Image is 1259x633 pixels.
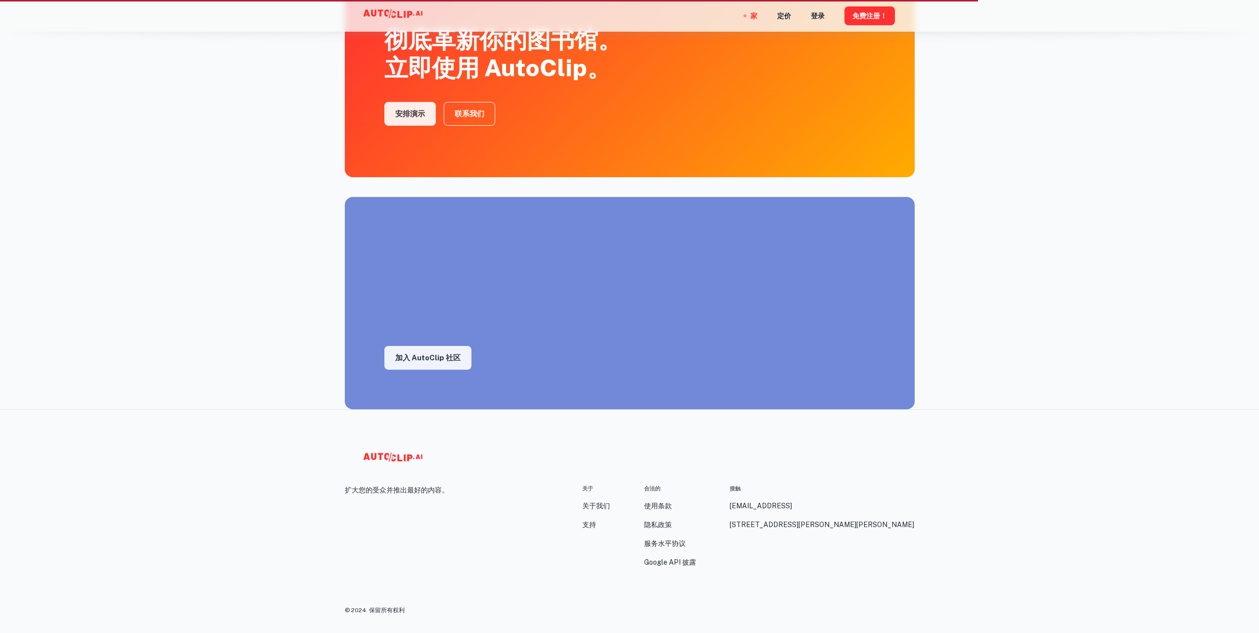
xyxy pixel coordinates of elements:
font: 隐私政策 [644,521,672,529]
font: 接触 [730,486,741,491]
font: 家 [750,12,757,20]
a: 安排演示 [384,102,436,126]
font: 安排演示 [395,109,425,118]
a: 服务水平协议 [644,538,686,549]
font: 免费注册！ [852,12,887,20]
font: © 2024. 保留所有权利 [345,607,405,614]
font: 登录 [811,12,825,20]
font: 关于我们 [582,502,610,510]
button: 免费注册！ [844,6,895,25]
font: Google API 披露 [644,558,696,566]
a: 加入 AutoClip 社区 [384,346,471,370]
a: Google API 披露 [644,557,696,568]
a: 联系我们 [444,102,495,126]
a: 支持 [582,519,596,530]
a: 使用条款 [644,500,672,511]
font: 支持 [582,521,596,529]
font: 服务水平协议 [644,539,686,547]
a: 关于我们 [582,500,610,511]
font: [EMAIL_ADDRESS] [730,502,792,510]
a: [EMAIL_ADDRESS] [730,500,792,511]
font: 彻底革新你的图书馆。 [384,25,622,53]
font: 关于 [582,486,593,491]
font: 立即使​​用 AutoClip。 [384,53,611,82]
font: 扩大您的受众并推出最好的内容。 [345,486,449,494]
font: 合法的 [644,486,660,491]
font: [STREET_ADDRESS][PERSON_NAME][PERSON_NAME] [730,521,914,529]
a: 隐私政策 [644,519,672,530]
font: 加入 AutoClip 社区 [395,354,461,362]
font: 定价 [777,12,791,20]
a: [STREET_ADDRESS][PERSON_NAME][PERSON_NAME] [730,519,914,530]
font: 使用条款 [644,502,672,510]
font: 联系我们 [455,109,484,118]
